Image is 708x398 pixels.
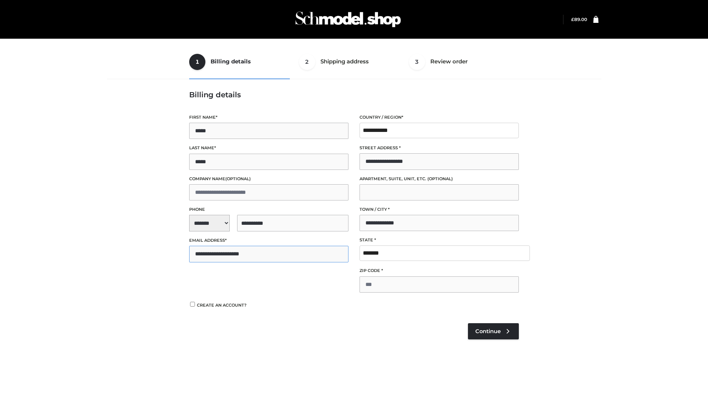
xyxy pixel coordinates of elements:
a: Continue [468,323,519,339]
label: Email address [189,237,348,244]
label: Town / City [360,206,519,213]
img: Schmodel Admin 964 [293,5,403,34]
span: (optional) [427,176,453,181]
span: Create an account? [197,303,247,308]
label: Country / Region [360,114,519,121]
label: Company name [189,175,348,182]
label: First name [189,114,348,121]
a: £89.00 [571,17,587,22]
label: Phone [189,206,348,213]
span: (optional) [225,176,251,181]
h3: Billing details [189,90,519,99]
input: Create an account? [189,302,196,307]
label: Apartment, suite, unit, etc. [360,175,519,182]
span: Continue [475,328,501,335]
bdi: 89.00 [571,17,587,22]
label: Street address [360,144,519,151]
span: £ [571,17,574,22]
label: Last name [189,144,348,151]
label: ZIP Code [360,267,519,274]
label: State [360,237,519,244]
